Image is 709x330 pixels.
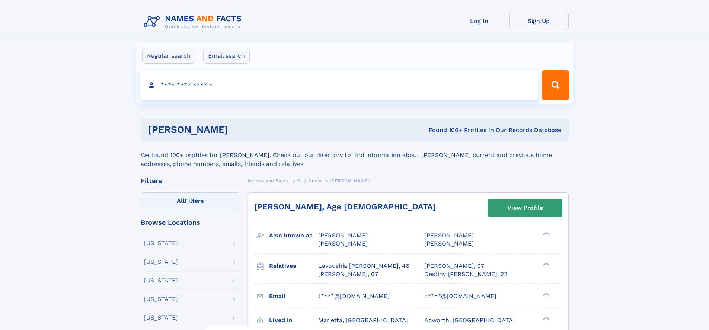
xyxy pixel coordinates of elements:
div: [US_STATE] [144,259,178,265]
a: [PERSON_NAME], 67 [318,270,378,278]
span: S [297,178,300,183]
div: Found 100+ Profiles In Our Records Database [328,126,561,134]
a: Sign Up [509,12,569,30]
div: [US_STATE] [144,296,178,302]
div: [US_STATE] [144,315,178,321]
span: [PERSON_NAME] [424,232,474,239]
span: Marietta, [GEOGRAPHIC_DATA] [318,317,408,324]
img: Logo Names and Facts [141,12,248,32]
h3: Relatives [269,260,318,272]
h3: Also known as [269,229,318,242]
div: ❯ [541,262,550,266]
input: search input [140,70,539,100]
div: Filters [141,177,240,184]
span: [PERSON_NAME] [424,240,474,247]
a: Lavoushia [PERSON_NAME], 46 [318,262,409,270]
a: S [297,176,300,185]
a: Log In [450,12,509,30]
span: [PERSON_NAME] [330,178,370,183]
a: View Profile [488,199,562,217]
h1: [PERSON_NAME] [148,125,329,134]
label: Regular search [142,48,195,64]
span: All [177,197,185,204]
h3: Lived in [269,314,318,327]
span: [PERSON_NAME] [318,232,368,239]
a: Snow [309,176,321,185]
a: Names and Facts [248,176,289,185]
label: Email search [203,48,250,64]
label: Filters [141,192,240,210]
span: Snow [309,178,321,183]
div: We found 100+ profiles for [PERSON_NAME]. Check out our directory to find information about [PERS... [141,142,569,169]
div: View Profile [507,199,543,217]
div: ❯ [541,231,550,236]
h3: Email [269,290,318,302]
a: [PERSON_NAME], 97 [424,262,484,270]
span: Acworth, [GEOGRAPHIC_DATA] [424,317,515,324]
div: [US_STATE] [144,240,178,246]
span: [PERSON_NAME] [318,240,368,247]
div: ❯ [541,292,550,297]
div: ❯ [541,316,550,321]
a: Destiny [PERSON_NAME], 22 [424,270,507,278]
a: [PERSON_NAME], Age [DEMOGRAPHIC_DATA] [254,202,436,211]
div: [US_STATE] [144,278,178,283]
div: Browse Locations [141,219,240,226]
button: Search Button [542,70,569,100]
